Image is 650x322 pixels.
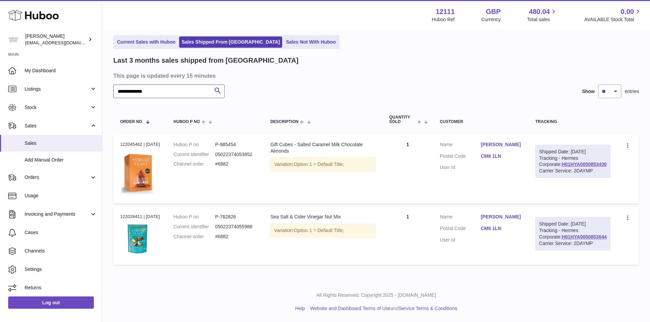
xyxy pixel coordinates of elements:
[481,214,522,220] a: [PERSON_NAME]
[270,120,298,124] span: Description
[481,16,501,23] div: Currency
[270,157,375,171] div: Variation:
[308,305,457,312] li: and
[486,7,501,16] strong: GBP
[108,292,645,298] p: All Rights Reserved. Copyright 2025 - [DOMAIN_NAME]
[215,224,257,230] dd: 05022374055986
[179,36,282,48] a: Sales Shipped From [GEOGRAPHIC_DATA]
[529,7,550,16] span: 480.04
[481,225,522,232] a: CM8 1LN
[120,141,160,148] div: 122045462 | [DATE]
[25,104,90,111] span: Stock
[539,149,607,155] div: Shipped Date: [DATE]
[625,88,639,95] span: entries
[382,207,433,264] td: 1
[284,36,338,48] a: Sales Not With Huboo
[582,88,595,95] label: Show
[113,56,299,65] h2: Last 3 months sales shipped from [GEOGRAPHIC_DATA]
[120,214,160,220] div: 122028411 | [DATE]
[25,248,97,254] span: Channels
[535,217,610,250] div: Tracking - Hermes Corporate:
[310,306,391,311] a: Website and Dashboard Terms of Use
[562,162,607,167] a: H01HYA0050853430
[215,214,257,220] dd: P-762826
[25,193,97,199] span: Usage
[25,33,87,46] div: [PERSON_NAME]
[481,141,522,148] a: [PERSON_NAME]
[539,221,607,227] div: Shipped Date: [DATE]
[174,120,200,124] span: Huboo P no
[481,153,522,159] a: CM8 1LN
[389,115,416,124] span: Quantity Sold
[215,141,257,148] dd: P-985454
[25,40,100,45] span: [EMAIL_ADDRESS][DOMAIN_NAME]
[215,233,257,240] dd: #6882
[25,174,90,181] span: Orders
[113,72,637,79] h3: This page is updated every 15 minutes
[174,161,215,167] dt: Channel order
[432,16,455,23] div: Huboo Ref
[562,234,607,240] a: H01HYA0050853644
[382,135,433,204] td: 1
[584,7,642,23] a: 0.00 AVAILABLE Stock Total
[436,7,455,16] strong: 12111
[174,151,215,158] dt: Current identifier
[25,140,97,147] span: Sales
[440,214,481,222] dt: Name
[8,296,94,309] a: Log out
[440,225,481,233] dt: Postal Code
[295,306,305,311] a: Help
[440,237,481,243] dt: User Id
[174,214,215,220] dt: Huboo P no
[270,224,375,237] div: Variation:
[270,141,375,154] div: Gift Cubes - Salted Caramel Milk Chocolate Almonds
[527,7,558,23] a: 480.04 Total sales
[535,120,610,124] div: Tracking
[25,157,97,163] span: Add Manual Order
[174,141,215,148] dt: Huboo P no
[174,224,215,230] dt: Current identifier
[215,151,257,158] dd: 05022374053852
[8,34,18,45] img: internalAdmin-12111@internal.huboo.com
[25,211,90,217] span: Invoicing and Payments
[174,233,215,240] dt: Channel order
[25,123,90,129] span: Sales
[120,150,154,195] img: 121111730972924.jpg
[215,161,257,167] dd: #6882
[25,67,97,74] span: My Dashboard
[25,229,97,236] span: Cases
[440,153,481,161] dt: Postal Code
[440,120,522,124] div: Customer
[120,222,154,256] img: SaltandvinegarFOP_c051c1e7-89b3-45bf-b913-7dce3a4cf4d4.png
[399,306,457,311] a: Service Terms & Conditions
[120,120,142,124] span: Order No
[25,86,90,92] span: Listings
[115,36,178,48] a: Current Sales with Huboo
[539,240,607,247] div: Carrier Service: 2DAYMP
[440,141,481,150] dt: Name
[527,16,558,23] span: Total sales
[440,164,481,171] dt: User Id
[25,266,97,273] span: Settings
[584,16,642,23] span: AVAILABLE Stock Total
[621,7,634,16] span: 0.00
[294,228,344,233] span: Option 1 = Default Title;
[535,145,610,178] div: Tracking - Hermes Corporate:
[539,168,607,174] div: Carrier Service: 2DAYMP
[270,214,375,220] div: Sea Salt & Cider Vinegar Nut Mix
[25,285,97,291] span: Returns
[294,162,344,167] span: Option 1 = Default Title;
